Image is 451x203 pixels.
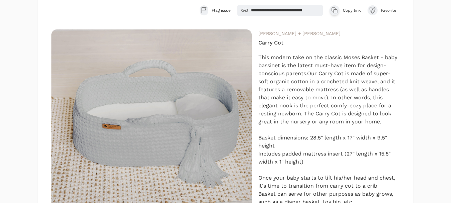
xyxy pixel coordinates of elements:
button: Favorite [368,5,400,15]
span: Flag issue [212,8,231,13]
button: Copy link [329,5,361,15]
div: Includes padded mattress insert (27" length x 15.5" width x 1" height) [258,150,400,166]
h4: Carry Cot [258,39,400,47]
div: Basket dimensions: 28.5" length x 17" width x 9.5" height [258,134,400,150]
button: Flag issue [200,5,231,15]
span: Favorite [381,8,400,13]
div: This modern take on the classic Moses Basket - baby bassinet is the latest must-have item for des... [258,54,400,134]
a: [PERSON_NAME] + [PERSON_NAME] [258,31,341,36]
span: Copy link [343,8,361,13]
div: Once your baby starts to lift his/her head and chest, it's time to transition from carry cot to a... [258,166,400,190]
